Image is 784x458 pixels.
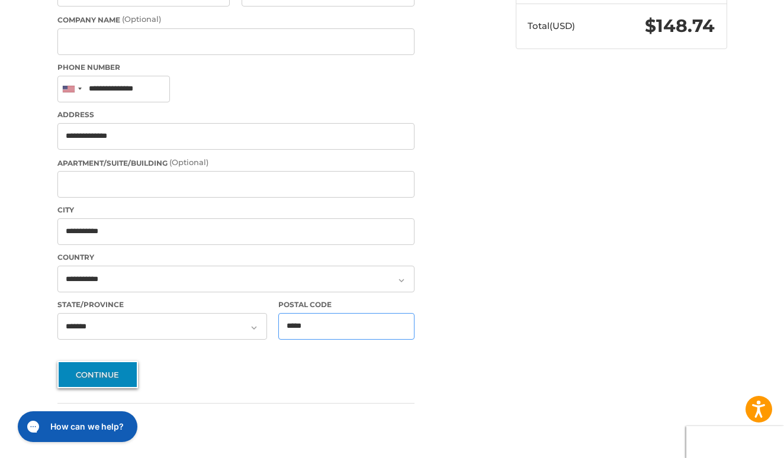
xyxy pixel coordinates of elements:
span: Total (USD) [528,20,575,31]
label: Company Name [57,14,415,25]
label: Country [57,252,415,263]
label: Apartment/Suite/Building [57,157,415,169]
iframe: Gorgias live chat messenger [12,407,141,446]
label: Phone Number [57,62,415,73]
label: State/Province [57,299,267,310]
small: (Optional) [169,157,208,167]
div: United States: +1 [58,76,85,102]
button: Continue [57,361,138,388]
label: Address [57,109,415,120]
span: $148.74 [645,15,715,37]
label: City [57,205,415,215]
small: (Optional) [122,14,161,24]
iframe: Google Customer Reviews [686,426,784,458]
label: Postal Code [278,299,415,310]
